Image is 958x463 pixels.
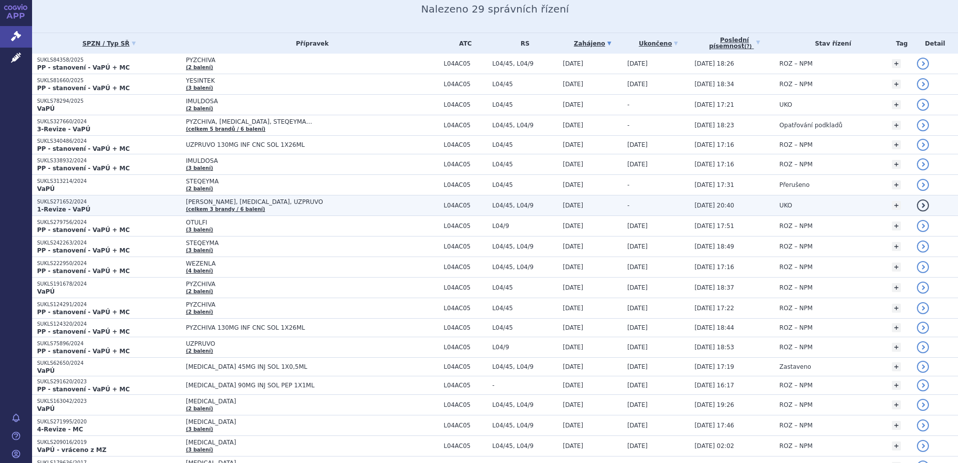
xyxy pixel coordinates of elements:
[563,284,583,291] span: [DATE]
[563,305,583,312] span: [DATE]
[780,122,843,129] span: Opatřování podkladů
[37,348,130,355] strong: PP - stanovení - VaPÚ + MC
[444,284,488,291] span: L04AC05
[892,421,901,430] a: +
[627,122,629,129] span: -
[492,344,558,351] span: L04/9
[917,139,929,151] a: detail
[780,305,813,312] span: ROZ – NPM
[444,222,488,229] span: L04AC05
[917,179,929,191] a: detail
[892,160,901,169] a: +
[37,64,130,71] strong: PP - stanovení - VaPÚ + MC
[37,328,130,335] strong: PP - stanovení - VaPÚ + MC
[186,248,213,253] a: (3 balení)
[444,101,488,108] span: L04AC05
[892,441,901,450] a: +
[694,284,734,291] span: [DATE] 18:37
[892,283,901,292] a: +
[186,141,436,148] span: UZPRUVO 130MG INF CNC SOL 1X26ML
[627,202,629,209] span: -
[917,399,929,411] a: detail
[186,227,213,233] a: (3 balení)
[37,247,130,254] strong: PP - stanovení - VaPÚ + MC
[917,119,929,131] a: detail
[627,101,629,108] span: -
[694,60,734,67] span: [DATE] 18:26
[917,361,929,373] a: detail
[444,81,488,88] span: L04AC05
[444,264,488,271] span: L04AC05
[627,141,648,148] span: [DATE]
[694,243,734,250] span: [DATE] 18:49
[627,382,648,389] span: [DATE]
[694,101,734,108] span: [DATE] 17:21
[917,158,929,170] a: detail
[917,302,929,314] a: detail
[186,240,436,247] span: STEQEYMA
[694,382,734,389] span: [DATE] 16:17
[563,324,583,331] span: [DATE]
[694,222,734,229] span: [DATE] 17:51
[694,122,734,129] span: [DATE] 18:23
[492,81,558,88] span: L04/45
[627,222,648,229] span: [DATE]
[492,363,558,370] span: L04/45, L04/9
[186,406,213,411] a: (2 balení)
[186,268,213,274] a: (4 balení)
[492,141,558,148] span: L04/45
[563,442,583,449] span: [DATE]
[563,344,583,351] span: [DATE]
[780,60,813,67] span: ROZ – NPM
[37,138,181,145] p: SUKLS340486/2024
[892,304,901,313] a: +
[37,268,130,275] strong: PP - stanovení - VaPÚ + MC
[563,222,583,229] span: [DATE]
[186,219,436,226] span: OTULFI
[37,386,130,393] strong: PP - stanovení - VaPÚ + MC
[563,243,583,250] span: [DATE]
[186,260,436,267] span: WEZENLA
[694,141,734,148] span: [DATE] 17:16
[780,284,813,291] span: ROZ – NPM
[563,422,583,429] span: [DATE]
[37,126,90,133] strong: 3-Revize - VaPÚ
[917,419,929,431] a: detail
[694,81,734,88] span: [DATE] 18:34
[780,363,811,370] span: Zastaveno
[186,77,436,84] span: YESINTEK
[780,401,813,408] span: ROZ – NPM
[892,221,901,230] a: +
[37,260,181,267] p: SUKLS222950/2024
[37,98,181,105] p: SUKLS78294/2025
[892,263,901,272] a: +
[892,400,901,409] a: +
[627,60,648,67] span: [DATE]
[186,289,213,294] a: (2 balení)
[887,33,912,54] th: Tag
[917,58,929,70] a: detail
[563,122,583,129] span: [DATE]
[563,363,583,370] span: [DATE]
[627,264,648,271] span: [DATE]
[186,340,436,347] span: UZPRUVO
[780,202,792,209] span: UKO
[186,126,266,132] a: (celkem 5 brandů / 6 balení)
[780,101,792,108] span: UKO
[627,305,648,312] span: [DATE]
[892,140,901,149] a: +
[917,78,929,90] a: detail
[917,379,929,391] a: detail
[917,99,929,111] a: detail
[444,60,488,67] span: L04AC05
[563,181,583,188] span: [DATE]
[186,309,213,315] a: (2 balení)
[694,324,734,331] span: [DATE] 18:44
[37,281,181,288] p: SUKLS191678/2024
[780,324,813,331] span: ROZ – NPM
[444,363,488,370] span: L04AC05
[694,264,734,271] span: [DATE] 17:16
[444,122,488,129] span: L04AC05
[444,141,488,148] span: L04AC05
[37,198,181,205] p: SUKLS271652/2024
